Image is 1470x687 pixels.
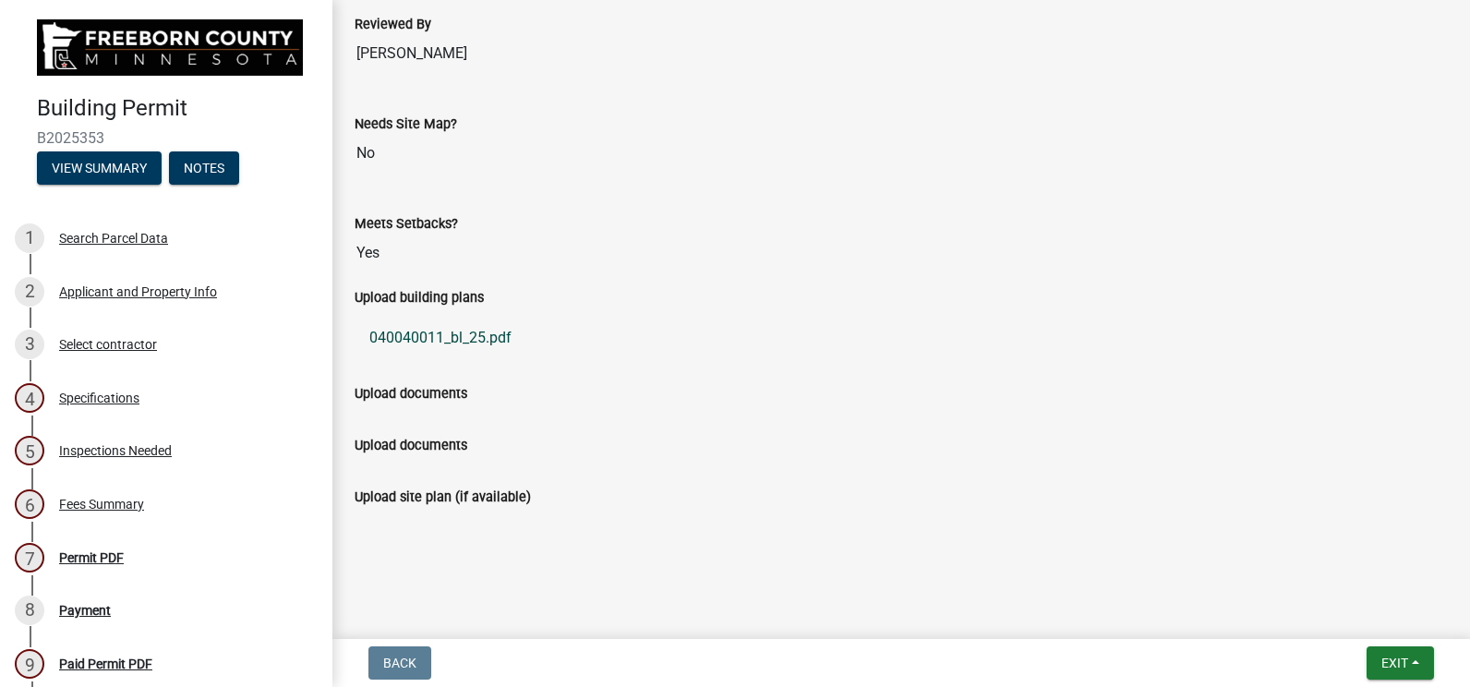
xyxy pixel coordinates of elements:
[355,18,431,31] label: Reviewed By
[368,646,431,680] button: Back
[59,232,168,245] div: Search Parcel Data
[169,151,239,185] button: Notes
[355,118,457,131] label: Needs Site Map?
[15,277,44,307] div: 2
[15,223,44,253] div: 1
[37,95,318,122] h4: Building Permit
[15,596,44,625] div: 8
[37,19,303,76] img: Freeborn County, Minnesota
[355,491,531,504] label: Upload site plan (if available)
[355,316,1448,360] a: 040040011_bl_25.pdf
[15,489,44,519] div: 6
[355,440,467,452] label: Upload documents
[169,162,239,176] wm-modal-confirm: Notes
[1381,656,1408,670] span: Exit
[15,330,44,359] div: 3
[37,162,162,176] wm-modal-confirm: Summary
[15,383,44,413] div: 4
[59,392,139,404] div: Specifications
[355,388,467,401] label: Upload documents
[59,498,144,511] div: Fees Summary
[15,649,44,679] div: 9
[59,657,152,670] div: Paid Permit PDF
[383,656,416,670] span: Back
[37,129,295,147] span: B2025353
[59,604,111,617] div: Payment
[37,151,162,185] button: View Summary
[15,436,44,465] div: 5
[59,285,217,298] div: Applicant and Property Info
[59,551,124,564] div: Permit PDF
[59,444,172,457] div: Inspections Needed
[15,543,44,572] div: 7
[59,338,157,351] div: Select contractor
[1367,646,1434,680] button: Exit
[355,218,458,231] label: Meets Setbacks?
[355,292,484,305] label: Upload building plans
